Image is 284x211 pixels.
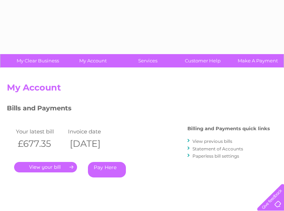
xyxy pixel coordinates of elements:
a: View previous bills [192,139,232,144]
a: Pay Here [88,162,126,177]
th: £677.35 [14,136,66,151]
a: . [14,162,77,172]
th: [DATE] [66,136,118,151]
a: Statement of Accounts [192,146,243,151]
a: Services [118,54,178,67]
td: Your latest bill [14,127,66,136]
a: Paperless bill settings [192,153,239,159]
a: Customer Help [173,54,233,67]
h4: Billing and Payments quick links [187,126,270,131]
a: My Clear Business [8,54,68,67]
td: Invoice date [66,127,118,136]
a: My Account [63,54,123,67]
h3: Bills and Payments [7,103,270,116]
